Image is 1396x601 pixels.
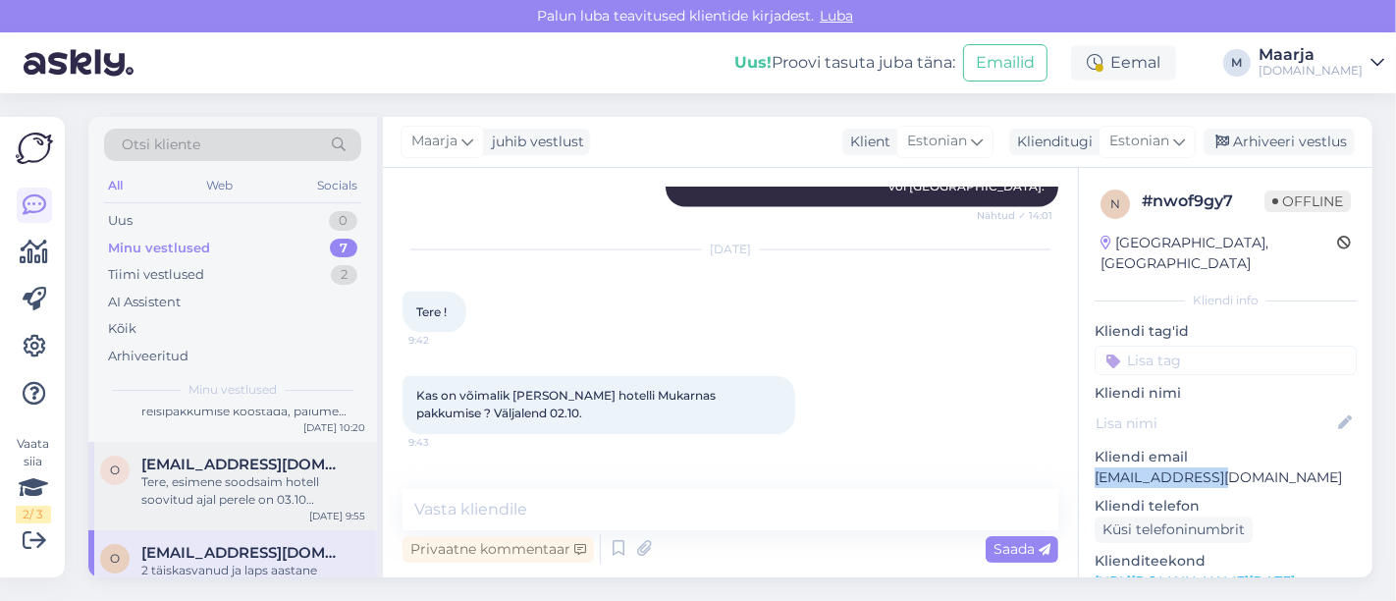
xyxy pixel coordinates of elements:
div: Maarja [1259,47,1363,63]
span: n [1110,196,1120,211]
span: Maarja [411,131,457,152]
div: [DATE] [403,241,1058,258]
div: Minu vestlused [108,239,210,258]
span: olega17@inbox.ru [141,456,346,473]
span: 9:42 [408,334,482,349]
div: Web [203,173,238,198]
span: Saada [993,540,1050,558]
div: Arhiveeri vestlus [1204,129,1355,155]
div: # nwof9gy7 [1142,190,1264,213]
div: Vaata siia [16,435,51,523]
a: Maarja[DOMAIN_NAME] [1259,47,1384,79]
div: M [1223,49,1251,77]
p: Kliendi tag'id [1095,321,1357,342]
p: Kliendi telefon [1095,496,1357,517]
div: AI Assistent [108,293,181,312]
div: Socials [313,173,361,198]
div: Tere, esimene soodsaim hotell soovitud ajal perele on 03.10 L'[GEOGRAPHIC_DATA] 5*, ultra kõik hi... [141,473,365,509]
p: [EMAIL_ADDRESS][DOMAIN_NAME] [1095,467,1357,488]
input: Lisa tag [1095,346,1357,375]
p: Klienditeekond [1095,551,1357,572]
b: Uus! [734,53,772,72]
span: Otsi kliente [122,135,200,155]
span: Minu vestlused [188,381,277,399]
div: Küsi telefoninumbrit [1095,517,1253,543]
a: [URL][DOMAIN_NAME][DATE] [1095,573,1295,590]
button: Emailid [963,44,1047,82]
div: 2 / 3 [16,506,51,523]
div: [GEOGRAPHIC_DATA], [GEOGRAPHIC_DATA] [1101,233,1337,274]
span: olega17@inbox.ru [141,544,346,562]
div: [DOMAIN_NAME] [1259,63,1363,79]
span: o [110,463,120,477]
span: Kas on võimalik [PERSON_NAME] hotelli Mukarnas pakkumise ? Väljalend 02.10. [416,389,719,421]
div: 7 [330,239,357,258]
div: Proovi tasuta juba täna: [734,51,955,75]
div: Kõik [108,319,136,339]
div: 0 [329,211,357,231]
span: Offline [1264,191,1351,212]
span: Estonian [907,131,967,152]
div: All [104,173,127,198]
div: [DATE] 10:20 [303,420,365,435]
div: Klienditugi [1009,132,1093,152]
div: Uus [108,211,133,231]
input: Lisa nimi [1096,412,1334,434]
div: juhib vestlust [484,132,584,152]
div: 2 [331,265,357,285]
span: Estonian [1109,131,1169,152]
div: Tiimi vestlused [108,265,204,285]
span: Nähtud ✓ 14:01 [977,208,1052,223]
div: [DATE] 9:55 [309,509,365,523]
div: Eemal [1071,45,1176,81]
span: 9:43 [408,436,482,451]
p: Kliendi email [1095,447,1357,467]
span: o [110,551,120,566]
span: Luba [814,7,859,25]
div: Klient [842,132,890,152]
p: Kliendi nimi [1095,383,1357,404]
div: 2 täiskasvanud ja laps aastane [141,562,365,579]
div: Privaatne kommentaar [403,536,594,563]
div: Kliendi info [1095,292,1357,309]
img: Askly Logo [16,133,53,164]
div: Arhiveeritud [108,347,188,366]
span: Tere ! [416,304,447,319]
